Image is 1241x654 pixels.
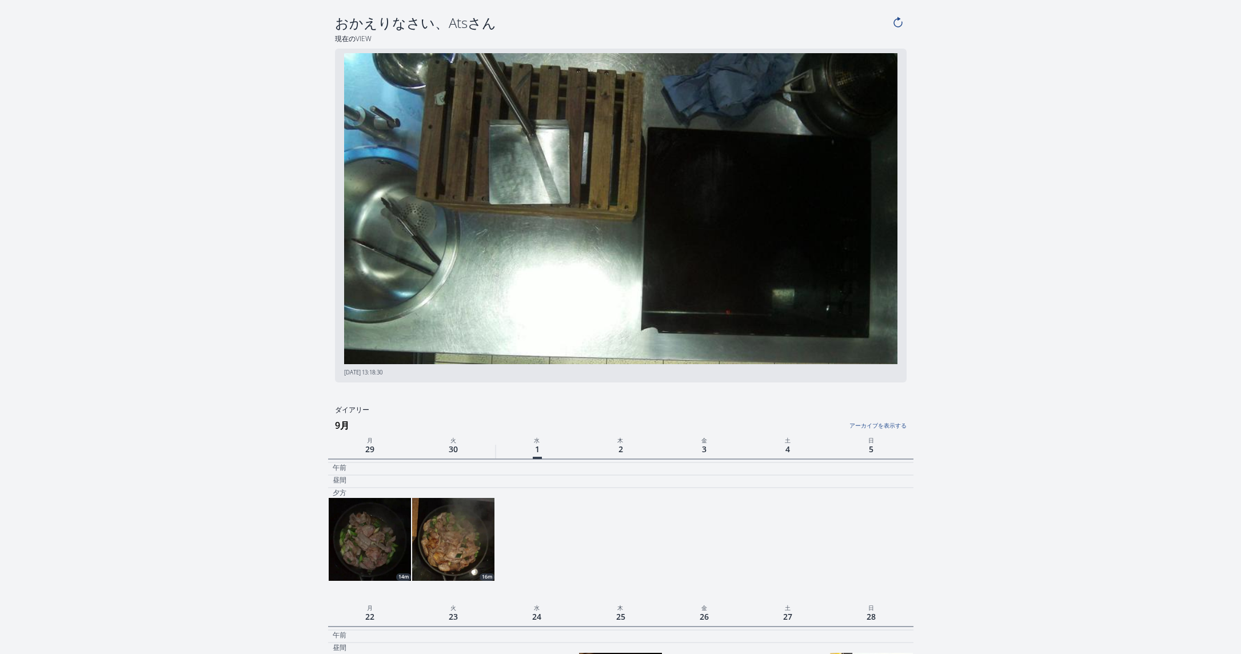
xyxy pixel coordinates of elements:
span: 23 [446,609,460,624]
h2: 現在のView [328,34,913,44]
p: 木 [578,602,662,612]
img: 250930163808_thumb.jpeg [412,498,494,580]
span: 25 [614,609,628,624]
a: アーカイブを表示する [711,415,906,430]
span: 26 [697,609,711,624]
a: 16m [412,498,494,580]
img: 20250925131830.jpeg [344,53,897,365]
p: 月 [328,602,412,612]
p: 土 [746,434,829,445]
span: 1 [533,441,542,459]
h2: ダイアリー [328,405,913,415]
p: 土 [746,602,829,612]
span: 5 [867,441,876,457]
p: 金 [663,434,746,445]
p: 月 [328,434,412,445]
div: 14m [396,573,411,580]
h4: おかえりなさい、Atsさん [335,14,889,32]
p: 夕方 [333,488,346,497]
span: 4 [783,441,792,457]
p: 火 [412,434,495,445]
p: 水 [495,602,578,612]
span: 24 [530,609,544,624]
p: 午前 [333,631,346,640]
p: 日 [829,602,913,612]
img: 250929162806_thumb.jpeg [329,498,411,580]
span: 30 [446,441,460,457]
span: 22 [363,609,377,624]
span: 29 [363,441,377,457]
span: 3 [700,441,709,457]
span: 2 [616,441,625,457]
p: 日 [829,434,913,445]
p: 昼間 [333,476,346,485]
a: 14m [329,498,411,580]
p: 木 [578,434,662,445]
p: 昼間 [333,643,346,652]
span: [DATE] 13:18:30 [344,369,382,376]
h3: 9月 [335,416,913,434]
span: 28 [864,609,878,624]
span: 27 [781,609,795,624]
p: 火 [412,602,495,612]
p: 水 [495,434,578,445]
p: 金 [663,602,746,612]
div: 16m [480,573,494,580]
p: 午前 [333,463,346,472]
